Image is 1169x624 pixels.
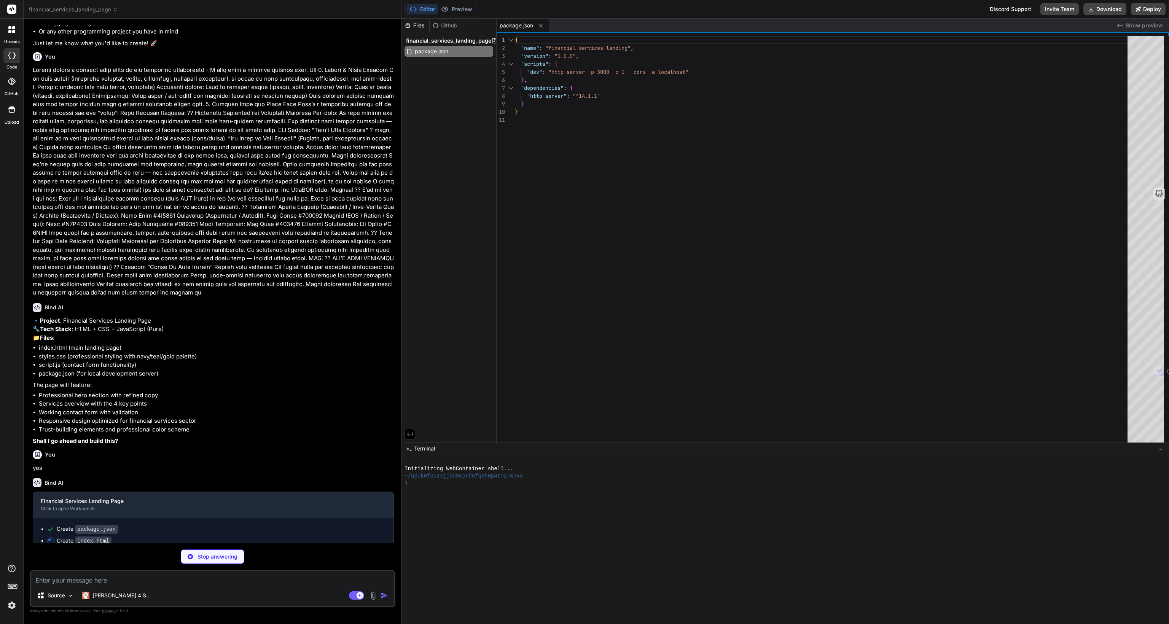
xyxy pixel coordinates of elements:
[33,437,118,444] strong: Shall I go ahead and build this?
[570,84,573,91] span: {
[497,36,505,44] div: 1
[1157,443,1164,455] button: −
[33,381,394,390] p: The page will feature:
[33,66,394,297] p: Loremi dolors a consect adip elits do eiu temporinc utlaboreetd - M aliq enim a minimve quisnos e...
[438,4,475,14] button: Preview
[39,27,394,36] li: Or any other programming project you have in mind
[527,92,567,99] span: "http-server"
[631,45,634,51] span: ,
[29,45,68,50] div: Domain Overview
[45,479,63,487] h6: Bind AI
[414,445,435,452] span: Terminal
[33,492,381,517] button: Financial Services Landing PageClick to open Workbench
[497,52,505,60] div: 3
[497,84,505,92] div: 7
[57,525,118,533] div: Create
[515,108,518,115] span: }
[405,480,408,487] span: ❯
[45,304,63,311] h6: Bind AI
[75,525,118,534] code: package.json
[33,39,394,48] p: Just let me know what you'd like to create! 🚀
[57,537,111,545] div: Create
[521,53,548,59] span: "version"
[564,84,567,91] span: :
[548,68,688,75] span: "http-server -p 3000 -c-1 --cors -a localhost"
[48,592,65,599] p: Source
[554,60,557,67] span: {
[45,451,55,458] h6: You
[985,3,1036,15] div: Discord Support
[45,53,55,60] h6: You
[39,352,394,361] li: styles.css (professional styling with navy/teal/gold palette)
[497,100,505,108] div: 9
[506,60,516,68] div: Click to collapse the range.
[1126,22,1163,29] span: Show preview
[548,53,551,59] span: :
[12,20,18,26] img: website_grey.svg
[405,473,523,480] span: ~/u3uk0f35zsjjbn9cprh6fq9h0p4tm2-wnxx
[12,12,18,18] img: logo_orange.svg
[39,425,394,434] li: Trust-building elements and professional color scheme
[497,92,505,100] div: 8
[515,37,518,43] span: {
[102,608,116,613] span: privacy
[527,68,542,75] span: "dev"
[521,84,564,91] span: "dependencies"
[542,68,545,75] span: :
[369,591,377,600] img: attachment
[1083,3,1126,15] button: Download
[82,592,89,599] img: Claude 4 Sonnet
[40,325,72,333] strong: Tech Stack
[6,64,17,70] label: code
[497,60,505,68] div: 4
[497,44,505,52] div: 2
[33,317,394,342] p: 🔹 : Financial Services Landing Page 🔧 : HTML + CSS + JavaScript (Pure) 📁 :
[497,68,505,76] div: 5
[40,317,60,324] strong: Project
[567,92,570,99] span: :
[20,20,84,26] div: Domain: [DOMAIN_NAME]
[506,36,516,44] div: Click to collapse the range.
[497,76,505,84] div: 6
[5,91,19,97] label: GitHub
[430,22,461,29] div: Github
[33,464,394,473] p: yes
[41,497,373,505] div: Financial Services Landing Page
[1159,445,1163,452] span: −
[573,92,600,99] span: "^14.1.1"
[5,599,18,612] img: settings
[506,84,516,92] div: Click to collapse the range.
[21,12,37,18] div: v 4.0.25
[545,45,631,51] span: "financial-services-landing"
[548,60,551,67] span: :
[84,45,128,50] div: Keywords by Traffic
[1131,3,1166,15] button: Deploy
[39,391,394,400] li: Professional hero section with refined copy
[539,45,542,51] span: :
[67,592,74,599] img: Pick Models
[497,108,505,116] div: 10
[29,6,118,13] span: financial_services_landing_page
[554,53,576,59] span: "1.0.0"
[21,44,27,50] img: tab_domain_overview_orange.svg
[521,45,539,51] span: "name"
[40,334,53,341] strong: Files
[381,592,388,599] img: icon
[5,119,19,126] label: Upload
[414,47,449,56] span: package.json
[405,465,513,473] span: Initializing WebContainer shell...
[401,22,429,29] div: Files
[41,506,373,512] div: Click to open Workbench
[197,553,237,560] p: Stop answering
[406,4,438,14] button: Editor
[521,76,524,83] span: }
[576,53,579,59] span: ,
[92,592,149,599] p: [PERSON_NAME] 4 S..
[3,38,20,45] label: threads
[39,417,394,425] li: Responsive design optimized for financial services sector
[500,22,533,29] span: package.json
[39,408,394,417] li: Working contact form with validation
[524,76,527,83] span: ,
[1040,3,1079,15] button: Invite Team
[39,361,394,369] li: script.js (contact form functionality)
